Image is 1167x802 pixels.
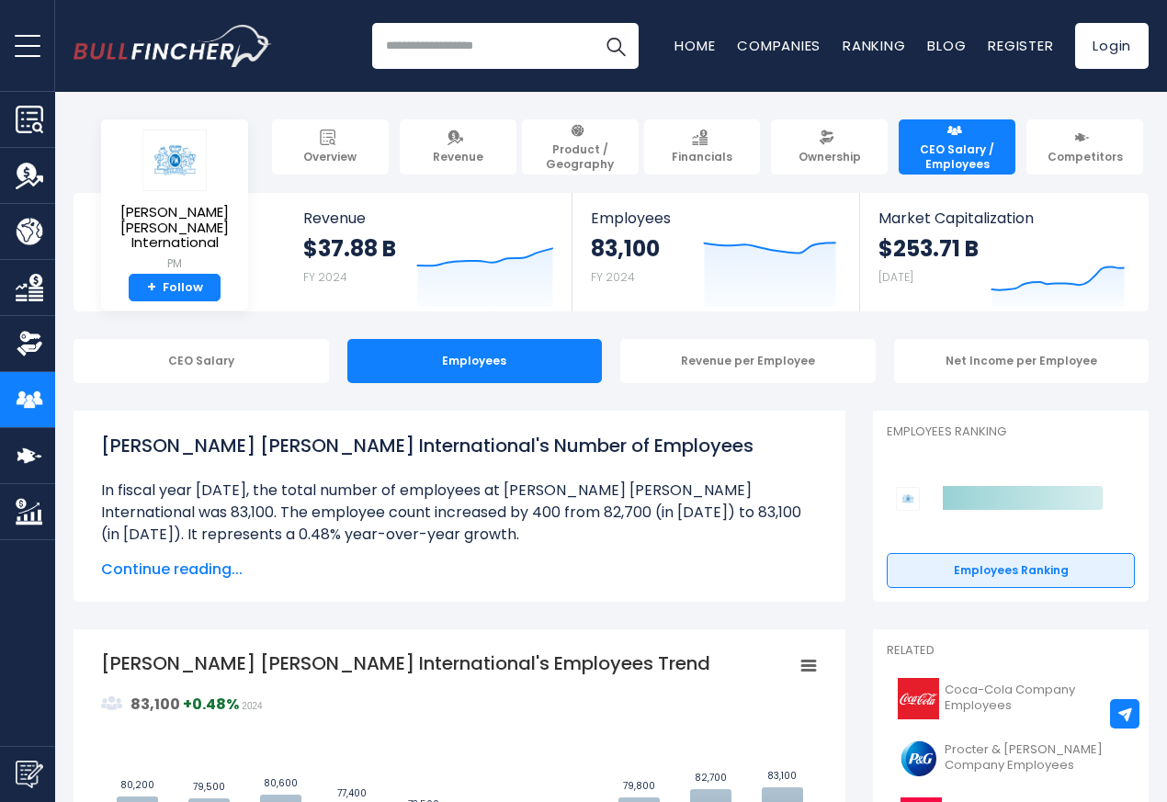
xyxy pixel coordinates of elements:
a: Revenue [400,119,516,175]
text: 80,200 [120,778,154,792]
a: Ownership [771,119,888,175]
strong: 0.48% [192,694,239,715]
a: Blog [927,36,966,55]
strong: $37.88 B [303,234,396,263]
div: Employees [347,339,603,383]
a: [PERSON_NAME] [PERSON_NAME] International PM [115,129,234,274]
img: KO logo [898,678,939,719]
li: In fiscal year [DATE], the total number of employees at [PERSON_NAME] [PERSON_NAME] International... [101,480,818,546]
span: Overview [303,150,357,164]
text: 80,600 [264,776,298,790]
small: PM [116,255,233,272]
span: Employees [591,209,840,227]
a: Competitors [1026,119,1143,175]
img: graph_employee_icon.svg [101,693,123,715]
a: Revenue $37.88 B FY 2024 [285,193,572,311]
button: Search [593,23,639,69]
img: Philip Morris International competitors logo [896,487,920,511]
text: 77,400 [337,786,367,800]
h1: [PERSON_NAME] [PERSON_NAME] International's Number of Employees [101,432,818,459]
small: FY 2024 [591,269,635,285]
tspan: [PERSON_NAME] [PERSON_NAME] International's Employees Trend [101,650,710,676]
span: [PERSON_NAME] [PERSON_NAME] International [116,205,233,251]
a: CEO Salary / Employees [899,119,1015,175]
a: Coca-Cola Company Employees [887,673,1135,724]
span: Procter & [PERSON_NAME] Company Employees [945,742,1124,774]
a: Market Capitalization $253.71 B [DATE] [860,193,1147,311]
a: Employees 83,100 FY 2024 [572,193,858,311]
strong: $253.71 B [878,234,979,263]
img: Ownership [16,330,43,357]
img: Bullfincher logo [74,25,272,67]
text: 83,100 [767,769,797,783]
a: Login [1075,23,1149,69]
text: 79,800 [623,779,655,793]
span: Coca-Cola Company Employees [945,683,1124,714]
a: Companies [737,36,821,55]
small: FY 2024 [303,269,347,285]
a: Home [674,36,715,55]
strong: + [147,279,156,296]
span: Revenue [303,209,554,227]
div: CEO Salary [74,339,329,383]
a: +Follow [129,274,221,302]
span: Product / Geography [530,142,630,171]
a: Ranking [843,36,905,55]
span: CEO Salary / Employees [907,142,1007,171]
div: Revenue per Employee [620,339,876,383]
span: Financials [672,150,732,164]
p: Employees Ranking [887,424,1135,440]
strong: 83,100 [591,234,660,263]
span: Competitors [1048,150,1123,164]
text: 79,500 [193,780,225,794]
small: [DATE] [878,269,913,285]
a: Go to homepage [74,25,271,67]
strong: + [183,694,239,715]
span: Revenue [433,150,483,164]
span: Ownership [799,150,861,164]
a: Financials [644,119,761,175]
img: PG logo [898,738,939,779]
a: Register [988,36,1053,55]
span: Continue reading... [101,559,818,581]
text: 82,700 [695,771,727,785]
a: Overview [272,119,389,175]
a: Procter & [PERSON_NAME] Company Employees [887,733,1135,784]
p: Related [887,643,1135,659]
span: 2024 [242,701,262,711]
div: Net Income per Employee [894,339,1150,383]
a: Employees Ranking [887,553,1135,588]
span: Market Capitalization [878,209,1128,227]
a: Product / Geography [522,119,639,175]
strong: 83,100 [130,694,180,715]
